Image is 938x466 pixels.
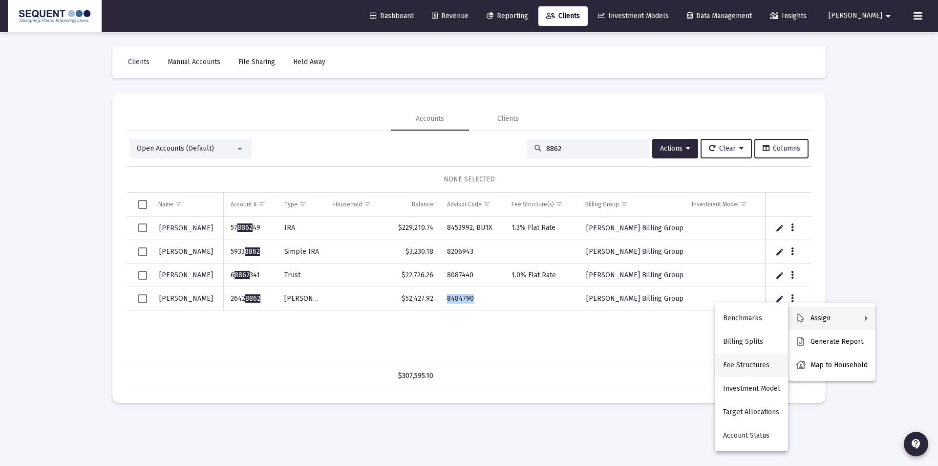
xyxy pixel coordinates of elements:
[715,377,788,400] button: Investment Model
[788,330,875,354] button: Generate Report
[715,307,788,330] button: Benchmarks
[715,400,788,424] button: Target Allocations
[788,307,875,330] button: Assign
[715,424,788,447] button: Account Status
[788,354,875,377] button: Map to Household
[715,354,788,377] button: Fee Structures
[715,330,788,354] button: Billing Splits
